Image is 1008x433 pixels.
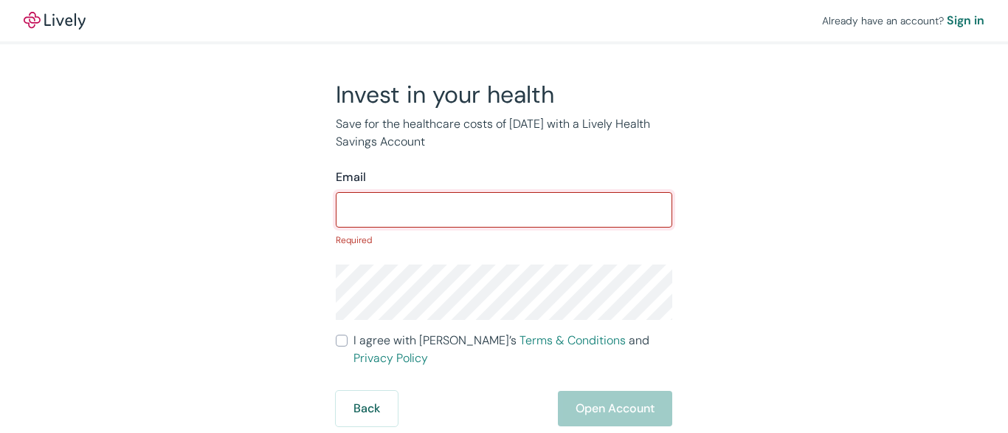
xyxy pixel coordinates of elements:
[336,168,366,186] label: Email
[24,12,86,30] img: Lively
[336,391,398,426] button: Back
[353,350,428,366] a: Privacy Policy
[336,233,672,247] p: Required
[336,80,672,109] h2: Invest in your health
[947,12,984,30] a: Sign in
[519,333,626,348] a: Terms & Conditions
[24,12,86,30] a: LivelyLively
[822,12,984,30] div: Already have an account?
[353,332,672,367] span: I agree with [PERSON_NAME]’s and
[336,115,672,151] p: Save for the healthcare costs of [DATE] with a Lively Health Savings Account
